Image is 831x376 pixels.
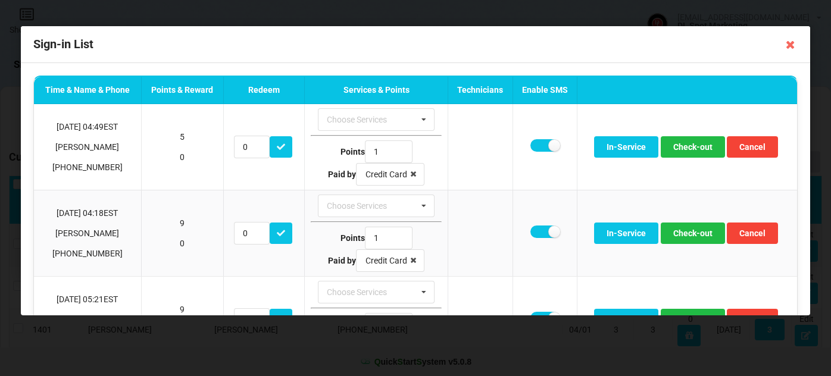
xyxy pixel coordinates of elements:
p: 9 [147,217,217,229]
button: In-Service [594,309,658,330]
th: Enable SMS [512,77,576,105]
button: Check-out [661,309,725,330]
p: 5 [147,131,217,143]
div: Choose Services [324,199,404,213]
button: Check-out [661,223,725,244]
p: 9 [147,303,217,315]
p: 0 [147,151,217,163]
button: Cancel [727,309,778,330]
b: Paid by [328,170,356,179]
div: Credit Card [365,170,407,178]
div: Sign-in List [21,26,810,63]
p: 0 [147,237,217,249]
div: Credit Card [365,256,407,265]
th: Time & Name & Phone [34,77,141,105]
div: Choose Services [324,286,404,299]
input: Redeem [234,222,270,245]
p: [PERSON_NAME] [40,141,135,153]
th: Services & Points [304,77,448,105]
b: Points [340,233,365,243]
th: Technicians [448,77,512,105]
input: Redeem [234,308,270,331]
input: Type Points [365,140,413,163]
th: Redeem [223,77,304,105]
b: Points [340,147,365,156]
p: [PHONE_NUMBER] [40,247,135,259]
th: Points & Reward [141,77,223,105]
input: Type Points [365,313,413,336]
p: [PHONE_NUMBER] [40,161,135,173]
b: Paid by [328,256,356,265]
button: In-Service [594,136,658,158]
p: [DATE] 04:18 EST [40,207,135,219]
p: [DATE] 05:21 EST [40,293,135,305]
p: [DATE] 04:49 EST [40,121,135,133]
button: In-Service [594,223,658,244]
div: Choose Services [324,113,404,127]
button: Cancel [727,223,778,244]
input: Redeem [234,136,270,158]
p: [PERSON_NAME] [40,227,135,239]
button: Cancel [727,136,778,158]
button: Check-out [661,136,725,158]
p: [PERSON_NAME] [40,314,135,325]
input: Type Points [365,227,413,249]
